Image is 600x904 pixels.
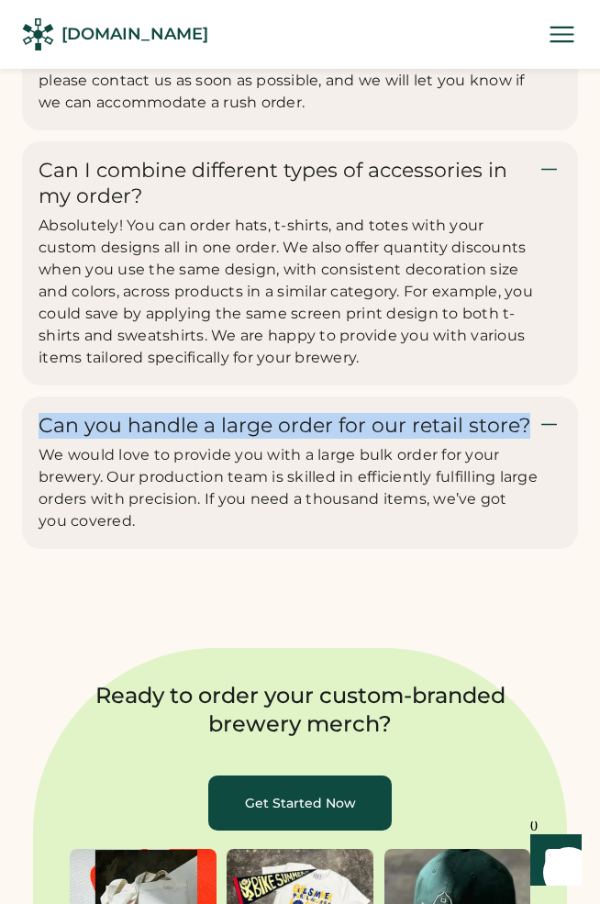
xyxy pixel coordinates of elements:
h2: Ready to order your custom-branded brewery merch? [66,681,534,740]
h3: Can you handle a large order for our retail store? [39,413,530,439]
h3: Can I combine different types of accessories in my order? [39,158,539,209]
iframe: Front Chat [513,821,592,900]
a: Get Started Now [230,776,370,831]
div: [DOMAIN_NAME] [61,23,208,46]
img: Rendered Logo - Screens [22,18,54,50]
span: We would love to provide you with a large bulk order for your brewery. Our production team is ski... [39,446,541,530]
div: Get Started Now [230,797,370,809]
span: Absolutely! You can order hats, t-shirts, and totes with your custom designs all in one order. We... [39,217,537,366]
